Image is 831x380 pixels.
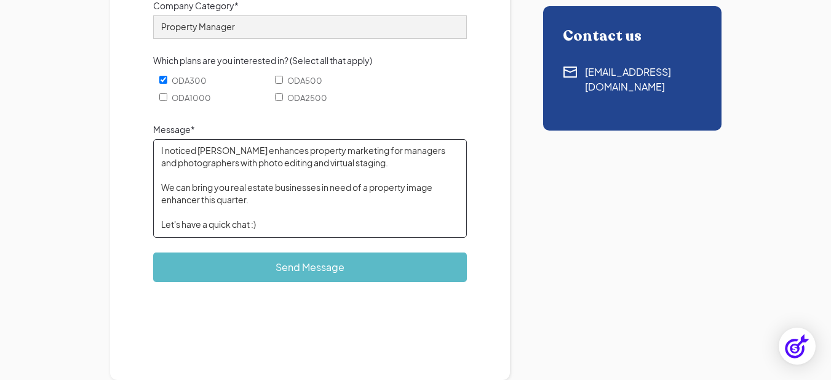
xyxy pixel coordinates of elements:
input: ODA500 [275,76,283,84]
iframe: reCAPTCHA [153,297,340,346]
span: ODA2500 [287,91,327,105]
label: Message* [153,123,467,136]
div: [EMAIL_ADDRESS][DOMAIN_NAME] [585,65,702,94]
input: ODA1000 [159,93,167,101]
span: ODA500 [287,74,322,87]
label: Which plans are you interested in? (Select all that apply) [153,54,467,67]
input: Send Message [153,253,467,282]
input: ODA300 [159,76,167,84]
img: Contact using email [563,65,578,79]
input: ODA2500 [275,93,283,101]
div: Contact us [563,28,702,45]
span: ODA300 [172,74,207,87]
span: ODA1000 [172,91,211,105]
a: Contact using email[EMAIL_ADDRESS][DOMAIN_NAME] [563,65,702,94]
